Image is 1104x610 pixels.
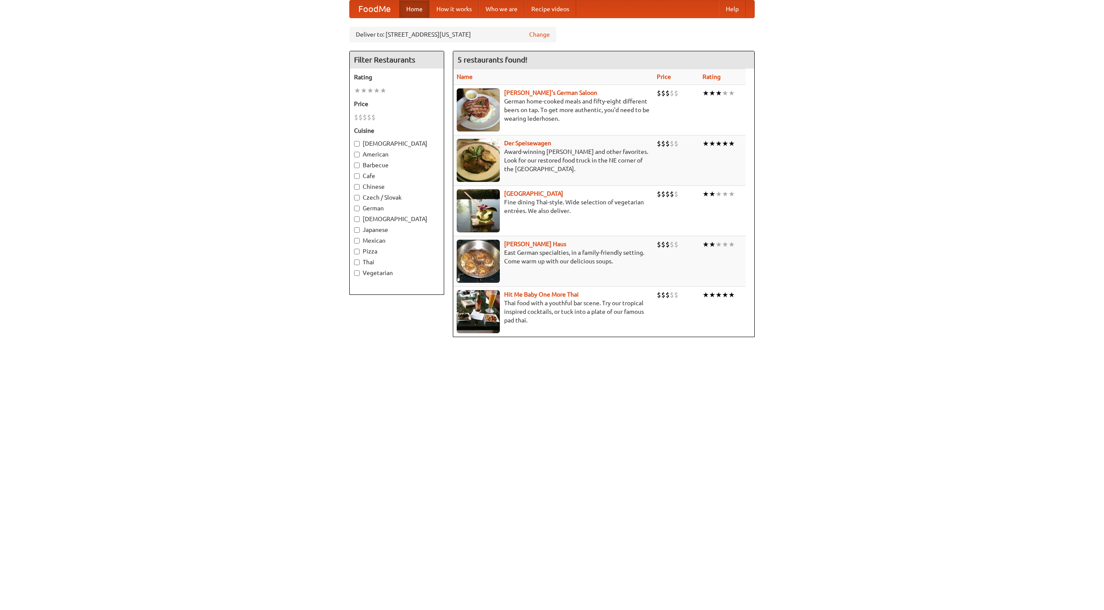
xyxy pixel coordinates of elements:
a: How it works [430,0,479,18]
li: $ [661,240,665,249]
li: ★ [709,240,715,249]
li: ★ [728,139,735,148]
p: Award-winning [PERSON_NAME] and other favorites. Look for our restored food truck in the NE corne... [457,147,650,173]
ng-pluralize: 5 restaurants found! [458,56,527,64]
input: Czech / Slovak [354,195,360,200]
label: [DEMOGRAPHIC_DATA] [354,139,439,148]
li: ★ [367,86,373,95]
li: ★ [715,290,722,300]
li: ★ [715,240,722,249]
a: Home [399,0,430,18]
label: German [354,204,439,213]
input: Cafe [354,173,360,179]
label: Mexican [354,236,439,245]
a: Change [529,30,550,39]
img: speisewagen.jpg [457,139,500,182]
li: ★ [709,189,715,199]
li: $ [661,88,665,98]
li: ★ [361,86,367,95]
li: ★ [728,189,735,199]
a: Rating [703,73,721,80]
li: $ [670,189,674,199]
li: ★ [715,88,722,98]
li: $ [665,139,670,148]
li: $ [358,113,363,122]
a: Recipe videos [524,0,576,18]
li: $ [661,290,665,300]
li: ★ [703,290,709,300]
li: $ [354,113,358,122]
li: $ [674,290,678,300]
li: ★ [722,240,728,249]
img: esthers.jpg [457,88,500,131]
li: $ [674,139,678,148]
label: American [354,150,439,159]
label: Japanese [354,225,439,234]
label: Thai [354,258,439,266]
input: Vegetarian [354,270,360,276]
input: [DEMOGRAPHIC_DATA] [354,216,360,222]
li: $ [674,88,678,98]
li: $ [657,139,661,148]
li: ★ [380,86,386,95]
label: Pizza [354,247,439,256]
li: $ [670,88,674,98]
label: Czech / Slovak [354,193,439,202]
li: ★ [722,290,728,300]
li: ★ [715,189,722,199]
li: $ [371,113,376,122]
input: Pizza [354,249,360,254]
li: ★ [722,88,728,98]
a: Name [457,73,473,80]
li: ★ [722,139,728,148]
li: $ [657,189,661,199]
li: $ [665,189,670,199]
li: $ [670,139,674,148]
li: ★ [728,290,735,300]
p: Thai food with a youthful bar scene. Try our tropical inspired cocktails, or tuck into a plate of... [457,299,650,325]
b: Hit Me Baby One More Thai [504,291,579,298]
li: ★ [354,86,361,95]
li: $ [670,240,674,249]
input: [DEMOGRAPHIC_DATA] [354,141,360,147]
li: ★ [703,88,709,98]
li: $ [363,113,367,122]
p: East German specialties, in a family-friendly setting. Come warm up with our delicious soups. [457,248,650,266]
a: [PERSON_NAME]'s German Saloon [504,89,597,96]
a: Der Speisewagen [504,140,551,147]
li: $ [674,240,678,249]
li: ★ [715,139,722,148]
input: Chinese [354,184,360,190]
img: satay.jpg [457,189,500,232]
li: ★ [703,139,709,148]
a: Who we are [479,0,524,18]
label: Barbecue [354,161,439,169]
li: $ [665,290,670,300]
li: $ [657,290,661,300]
li: $ [657,240,661,249]
h5: Cuisine [354,126,439,135]
a: Price [657,73,671,80]
li: ★ [709,88,715,98]
li: ★ [728,240,735,249]
label: Cafe [354,172,439,180]
li: ★ [709,290,715,300]
li: $ [670,290,674,300]
li: ★ [373,86,380,95]
li: ★ [703,189,709,199]
input: German [354,206,360,211]
li: ★ [728,88,735,98]
a: Help [719,0,746,18]
label: [DEMOGRAPHIC_DATA] [354,215,439,223]
li: $ [657,88,661,98]
a: [PERSON_NAME] Haus [504,241,566,247]
li: $ [661,139,665,148]
input: Barbecue [354,163,360,168]
h4: Filter Restaurants [350,51,444,69]
h5: Price [354,100,439,108]
a: [GEOGRAPHIC_DATA] [504,190,563,197]
img: kohlhaus.jpg [457,240,500,283]
div: Deliver to: [STREET_ADDRESS][US_STATE] [349,27,556,42]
